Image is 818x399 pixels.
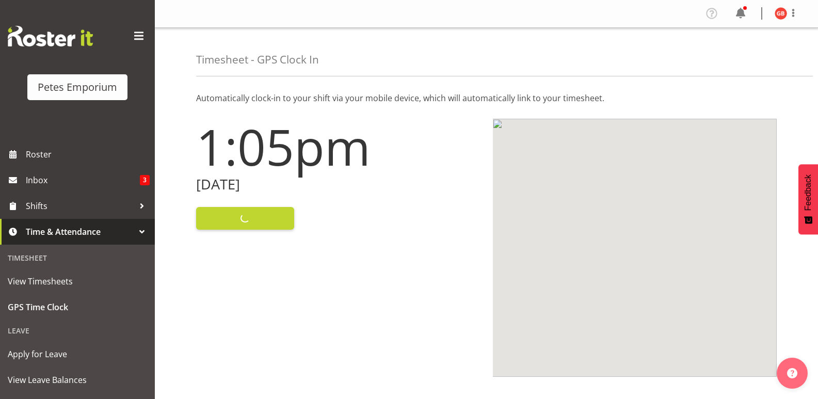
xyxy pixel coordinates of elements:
a: View Timesheets [3,268,152,294]
h1: 1:05pm [196,119,480,174]
h4: Timesheet - GPS Clock In [196,54,319,66]
a: View Leave Balances [3,367,152,393]
span: Inbox [26,172,140,188]
img: help-xxl-2.png [787,368,797,378]
span: Feedback [804,174,813,211]
img: Rosterit website logo [8,26,93,46]
span: GPS Time Clock [8,299,147,315]
span: 3 [140,175,150,185]
span: View Leave Balances [8,372,147,388]
h2: [DATE] [196,177,480,193]
a: Apply for Leave [3,341,152,367]
img: gillian-byford11184.jpg [775,7,787,20]
p: Automatically clock-in to your shift via your mobile device, which will automatically link to you... [196,92,777,104]
span: View Timesheets [8,274,147,289]
div: Petes Emporium [38,79,117,95]
button: Feedback - Show survey [798,164,818,234]
a: GPS Time Clock [3,294,152,320]
span: Shifts [26,198,134,214]
span: Apply for Leave [8,346,147,362]
div: Leave [3,320,152,341]
span: Time & Attendance [26,224,134,240]
div: Timesheet [3,247,152,268]
span: Roster [26,147,150,162]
